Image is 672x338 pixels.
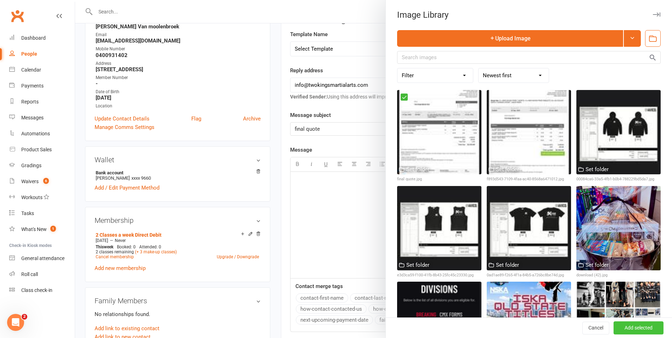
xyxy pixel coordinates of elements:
span: 6 [43,178,49,184]
div: Set folder [406,165,429,174]
img: download (42).jpg [576,186,661,270]
iframe: Intercom live chat [7,314,24,331]
a: Roll call [9,266,75,282]
button: Cancel [582,322,609,334]
div: Workouts [21,195,43,200]
img: 00084ca6-33a5-4fb1-b0b4-788229bd5da7.jpg [576,90,661,174]
button: Upload Image [397,30,623,47]
div: Image Library [386,10,672,20]
a: Class kiosk mode [9,282,75,298]
div: Set folder [496,261,519,269]
a: General attendance kiosk mode [9,250,75,266]
div: Set folder [586,261,609,269]
a: Tasks [9,205,75,221]
div: Dashboard [21,35,46,41]
a: What's New1 [9,221,75,237]
a: Payments [9,78,75,94]
div: Set folder [496,165,519,174]
img: f893d543-7109-4faa-ac40-8568a6471012.jpg [487,90,571,174]
div: f893d543-7109-4faa-ac40-8568a6471012.jpg [487,176,571,182]
a: People [9,46,75,62]
a: Messages [9,110,75,126]
div: General attendance [21,255,64,261]
div: 0ad1ae89-f265-4f1a-84b5-a726bc8be74d.jpg [487,272,571,278]
div: Waivers [21,179,39,184]
div: final quote.jpg [397,176,481,182]
div: Product Sales [21,147,52,152]
div: Messages [21,115,44,120]
a: Gradings [9,158,75,174]
button: Add selected [614,322,663,334]
div: 00084ca6-33a5-4fb1-b0b4-788229bd5da7.jpg [576,176,661,182]
a: Waivers 6 [9,174,75,190]
a: Dashboard [9,30,75,46]
div: Gradings [21,163,41,168]
div: Set folder [406,261,429,269]
a: Automations [9,126,75,142]
div: What's New [21,226,47,232]
a: Product Sales [9,142,75,158]
a: Calendar [9,62,75,78]
input: Search images [397,51,661,64]
div: Reports [21,99,39,105]
div: Tasks [21,210,34,216]
img: e3d3ca59-f100-41fb-8b43-25fc45c23330.jpg [397,186,481,270]
img: final quote.jpg [397,90,481,174]
div: Payments [21,83,44,89]
span: 2 [22,314,27,320]
div: Automations [21,131,50,136]
div: Calendar [21,67,41,73]
div: Roll call [21,271,38,277]
div: download (42).jpg [576,272,661,278]
span: 1 [50,226,56,232]
img: 0ad1ae89-f265-4f1a-84b5-a726bc8be74d.jpg [487,186,571,270]
div: e3d3ca59-f100-41fb-8b43-25fc45c23330.jpg [397,272,481,278]
div: Class check-in [21,287,52,293]
a: Clubworx [9,7,26,25]
div: Set folder [586,165,609,174]
a: Workouts [9,190,75,205]
div: People [21,51,37,57]
a: Reports [9,94,75,110]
